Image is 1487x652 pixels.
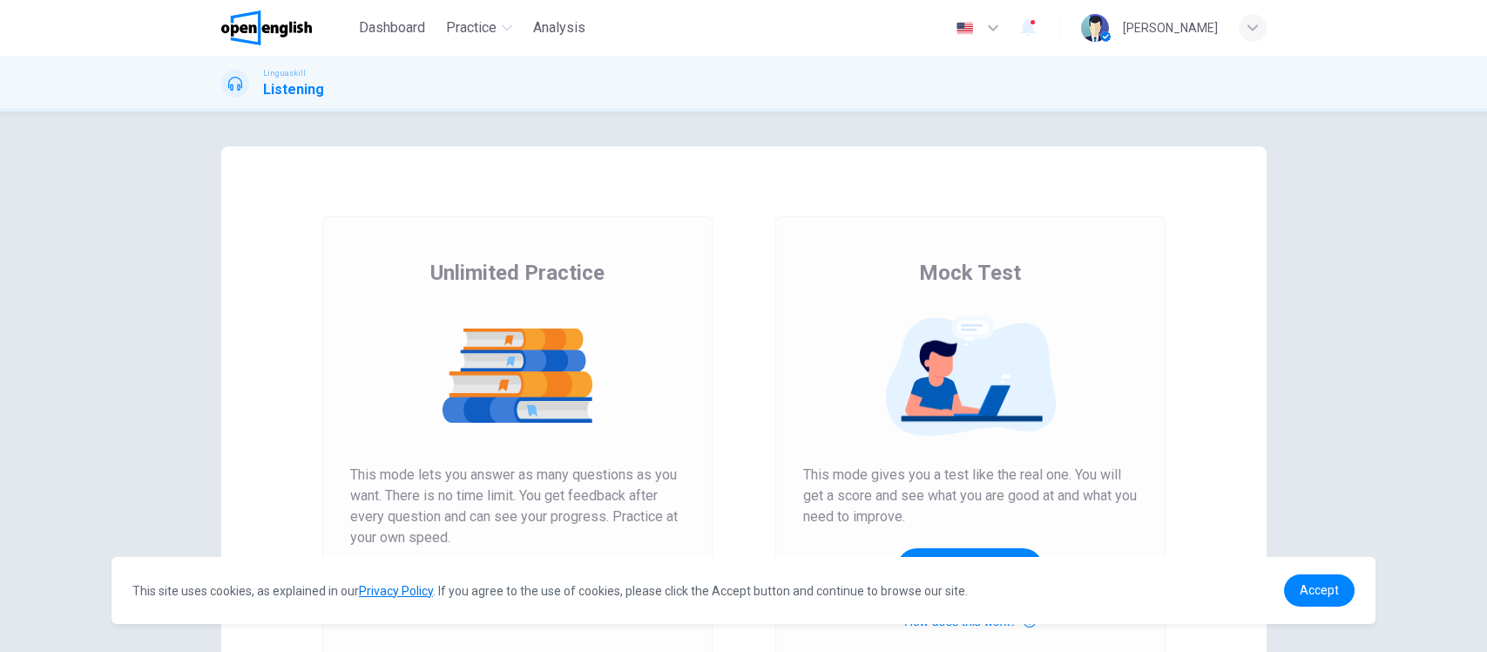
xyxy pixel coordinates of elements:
a: OpenEnglish logo [221,10,353,45]
span: Dashboard [359,17,425,38]
img: en [954,22,976,35]
button: Practice [439,12,519,44]
div: cookieconsent [112,557,1375,624]
h1: Listening [263,79,324,100]
button: Get Your Score [896,548,1044,590]
span: Practice [446,17,497,38]
span: Mock Test [919,259,1021,287]
span: This site uses cookies, as explained in our . If you agree to the use of cookies, please click th... [132,584,968,598]
img: Profile picture [1081,14,1109,42]
span: Unlimited Practice [430,259,605,287]
a: Privacy Policy [359,584,433,598]
img: OpenEnglish logo [221,10,313,45]
div: [PERSON_NAME] [1123,17,1218,38]
span: Accept [1300,583,1339,597]
span: This mode gives you a test like the real one. You will get a score and see what you are good at a... [803,465,1138,527]
span: This mode lets you answer as many questions as you want. There is no time limit. You get feedback... [350,465,685,548]
button: Dashboard [352,12,432,44]
a: dismiss cookie message [1284,574,1355,607]
span: Analysis [533,17,585,38]
span: Linguaskill [263,67,306,79]
button: Analysis [526,12,592,44]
